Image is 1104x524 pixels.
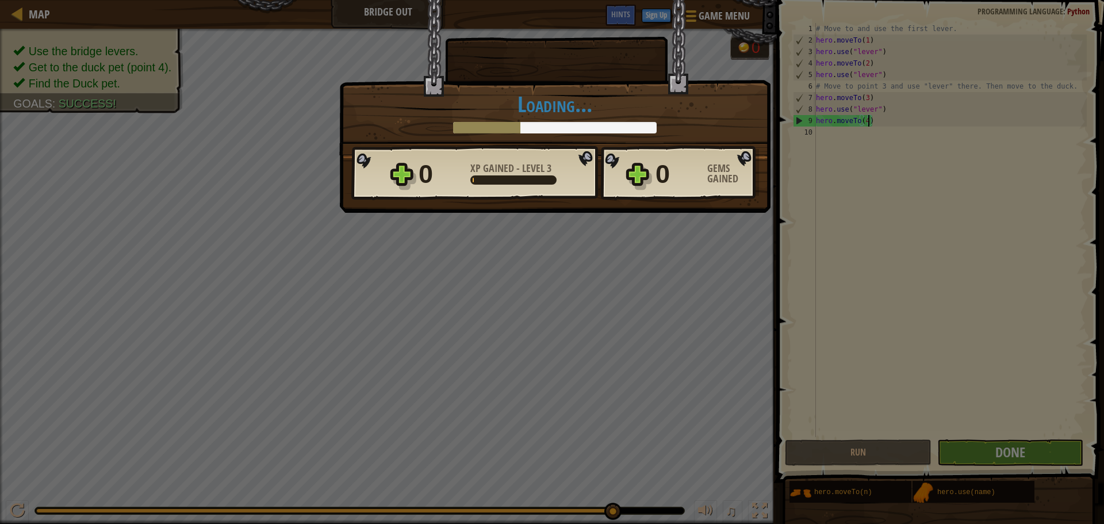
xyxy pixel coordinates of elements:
div: - [470,163,551,174]
span: XP Gained [470,161,516,175]
h1: Loading... [351,92,758,116]
span: Level [520,161,547,175]
div: 0 [419,156,463,193]
div: 0 [655,156,700,193]
span: 3 [547,161,551,175]
div: Gems Gained [707,163,759,184]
